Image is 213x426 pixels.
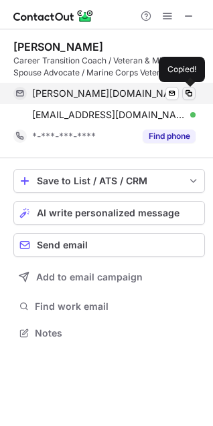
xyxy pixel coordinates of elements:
[13,40,103,53] div: [PERSON_NAME]
[36,272,143,282] span: Add to email campaign
[37,240,88,250] span: Send email
[143,130,196,143] button: Reveal Button
[35,327,200,339] span: Notes
[13,201,205,225] button: AI write personalized message
[13,233,205,257] button: Send email
[37,176,182,186] div: Save to List / ATS / CRM
[13,265,205,289] button: Add to email campaign
[35,300,200,312] span: Find work email
[32,109,186,121] span: [EMAIL_ADDRESS][DOMAIN_NAME]
[37,208,180,218] span: AI write personalized message
[13,8,94,24] img: ContactOut v5.3.10
[13,55,205,79] div: Career Transition Coach / Veteran & Military Spouse Advocate / Marine Corps Veteran
[32,87,186,99] span: [PERSON_NAME][DOMAIN_NAME][EMAIL_ADDRESS][PERSON_NAME][DOMAIN_NAME]
[13,169,205,193] button: save-profile-one-click
[13,324,205,343] button: Notes
[13,297,205,316] button: Find work email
